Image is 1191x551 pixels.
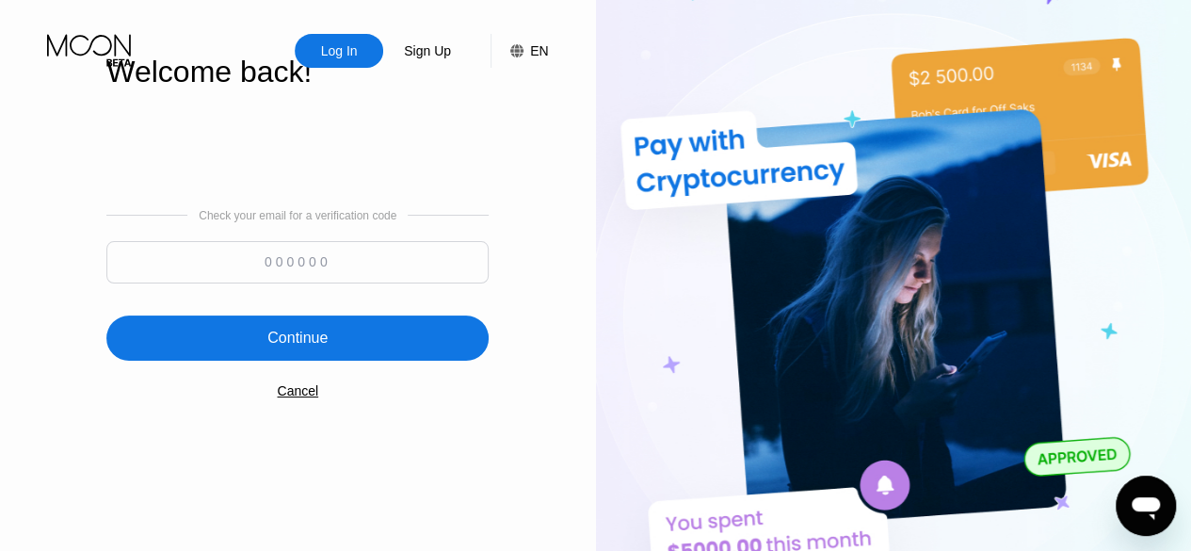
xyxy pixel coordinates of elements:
[106,241,489,284] input: 000000
[383,34,472,68] div: Sign Up
[106,316,489,361] div: Continue
[267,329,328,348] div: Continue
[106,55,489,89] div: Welcome back!
[530,43,548,58] div: EN
[277,383,318,398] div: Cancel
[1116,476,1176,536] iframe: Przycisk umożliwiający otwarcie okna komunikatora
[295,34,383,68] div: Log In
[402,41,453,60] div: Sign Up
[491,34,548,68] div: EN
[199,209,396,222] div: Check your email for a verification code
[319,41,360,60] div: Log In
